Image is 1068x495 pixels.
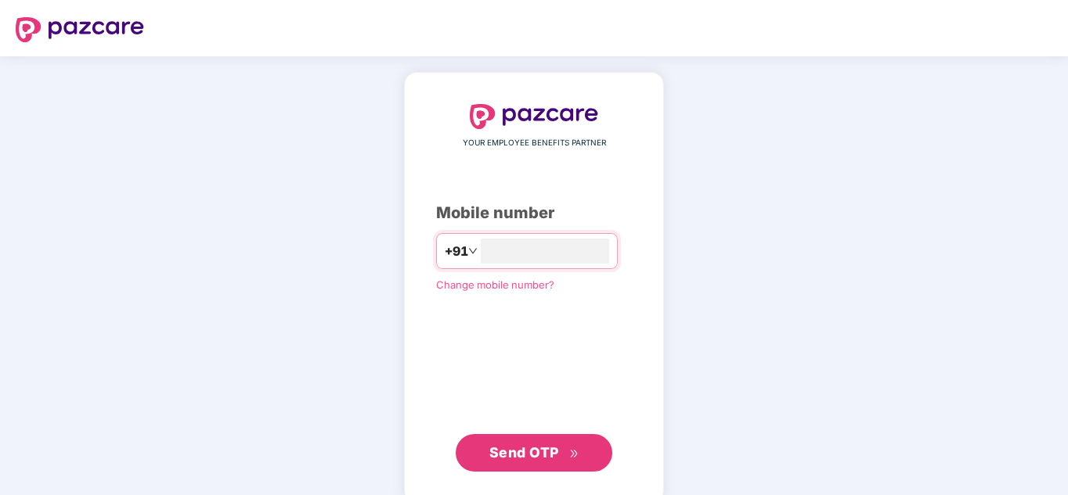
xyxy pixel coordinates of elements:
span: double-right [569,449,579,459]
img: logo [16,17,144,42]
img: logo [470,104,598,129]
span: down [468,246,478,256]
span: +91 [445,242,468,261]
span: YOUR EMPLOYEE BENEFITS PARTNER [463,137,606,149]
a: Change mobile number? [436,278,554,291]
button: Send OTPdouble-right [456,434,612,472]
div: Mobile number [436,201,632,225]
span: Send OTP [489,444,559,461]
